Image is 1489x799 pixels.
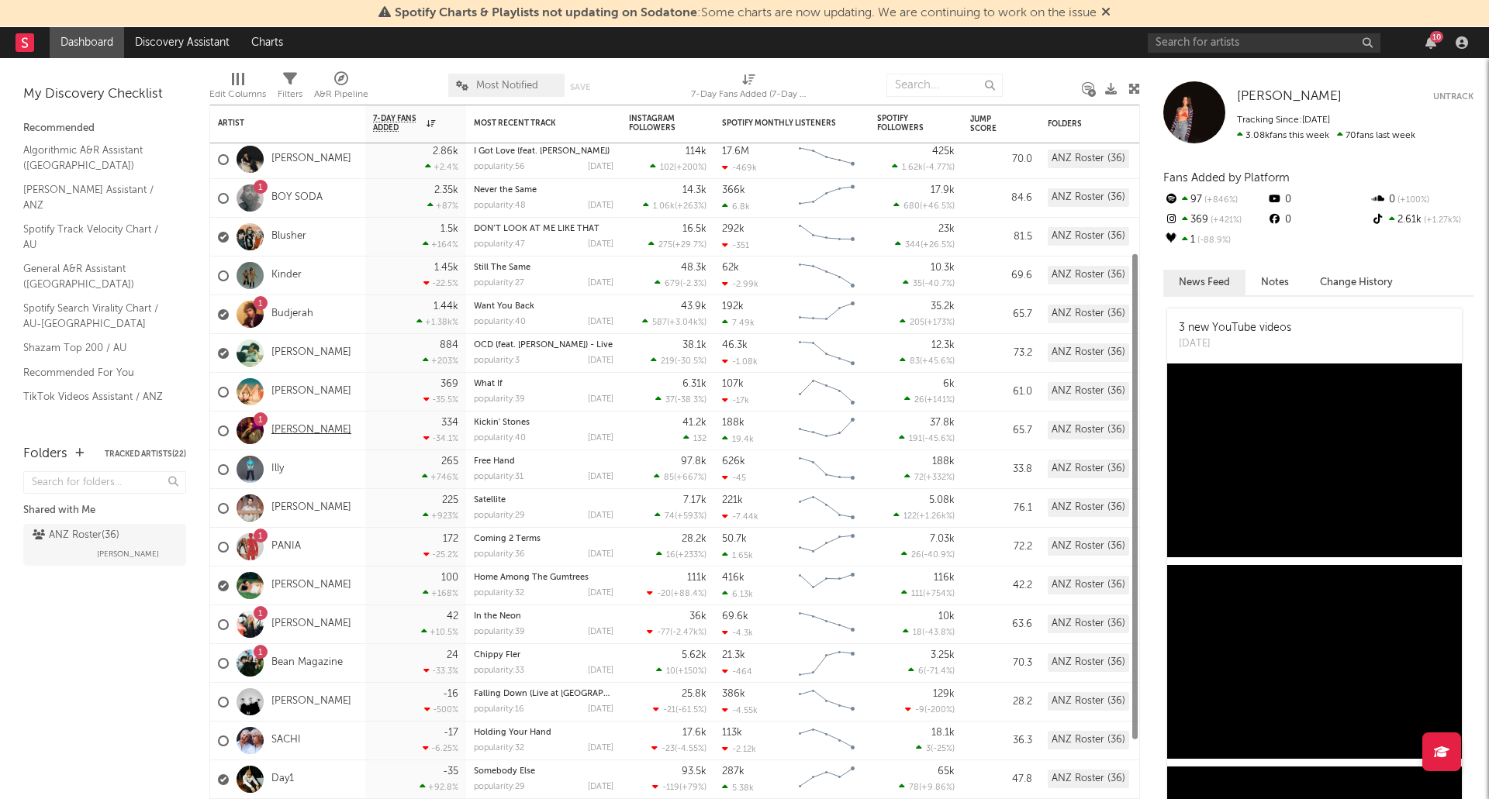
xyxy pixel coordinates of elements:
div: 188k [722,418,744,428]
div: Filters [278,66,302,111]
div: +87 % [427,201,458,211]
span: Dismiss [1101,7,1111,19]
a: Kickin' Stones [474,418,530,427]
div: 884 [440,340,458,350]
div: 0 [1370,190,1473,210]
button: 10 [1425,36,1436,49]
div: ( ) [655,278,706,288]
div: Kickin' Stones [474,418,613,427]
span: 679 [665,280,680,288]
span: 205 [910,319,924,327]
a: ANZ Roster(36)[PERSON_NAME] [23,524,186,566]
div: 1.44k [434,301,458,312]
div: DON’T LOOK AT ME LIKE THAT [474,225,613,233]
div: [DATE] [588,434,613,443]
div: 265 [441,456,458,467]
svg: Chart title [792,528,862,567]
span: 344 [905,241,921,250]
div: [DATE] [588,395,613,404]
div: 41.2k [682,418,706,428]
div: What If [474,380,613,388]
div: ( ) [893,511,955,521]
span: 680 [903,202,920,211]
span: +421 % [1208,216,1242,225]
div: -35.5 % [423,394,458,405]
a: Free Hand [474,457,515,466]
div: 19.4k [722,434,754,444]
a: Satellite [474,496,506,505]
div: Jump Score [970,115,1009,133]
a: Bean Magazine [271,656,343,670]
div: 366k [722,185,745,195]
div: ( ) [899,433,955,443]
div: 114k [686,146,706,157]
div: -469k [722,163,757,173]
a: What If [474,380,503,388]
div: 10 [1430,31,1443,43]
div: 14.3k [682,185,706,195]
a: BOY SODA [271,191,323,205]
a: Spotify Search Virality Chart / AU-[GEOGRAPHIC_DATA] [23,300,171,332]
div: 369 [1163,210,1266,230]
span: 275 [658,241,672,250]
div: Want You Back [474,302,613,311]
div: 17.9k [931,185,955,195]
span: 132 [693,435,706,443]
div: 7.17k [683,495,706,505]
a: Dashboard [50,27,124,58]
span: 102 [660,164,674,172]
span: 7-Day Fans Added [373,114,423,133]
div: [DATE] [588,318,613,326]
div: 2.35k [434,185,458,195]
div: ( ) [650,162,706,172]
div: +1.38k % [416,317,458,327]
span: +26.5 % [923,241,952,250]
div: 107k [722,379,744,389]
div: A&R Pipeline [314,66,368,111]
span: +233 % [678,551,704,560]
div: [DATE] [588,240,613,249]
input: Search for folders... [23,471,186,494]
div: ANZ Roster (36) [1048,343,1129,362]
div: +923 % [423,511,458,521]
a: Holding Your Hand [474,728,551,737]
svg: Chart title [792,140,862,179]
div: ( ) [892,162,955,172]
span: 72 [914,474,924,482]
a: [PERSON_NAME] [1237,89,1342,105]
a: Chippy Fler [474,651,520,660]
div: +746 % [422,472,458,482]
span: -45.6 % [924,435,952,443]
span: +263 % [677,202,704,211]
div: popularity: 40 [474,434,526,443]
a: Coming 2 Terms [474,535,541,543]
div: -45 [722,473,746,483]
div: [DATE] [588,356,613,365]
div: 33.8 [970,460,1032,479]
a: Illy [271,463,284,476]
div: [DATE] [588,201,613,210]
span: +667 % [676,474,704,482]
div: ANZ Roster (36) [1048,460,1129,478]
span: 74 [665,512,675,521]
div: 221k [722,495,743,505]
span: +100 % [1395,196,1429,205]
div: Still The Same [474,263,613,272]
svg: Chart title [792,179,862,218]
div: ANZ Roster (36) [1048,266,1129,284]
svg: Chart title [792,373,862,412]
div: ( ) [643,201,706,211]
div: popularity: 48 [474,201,526,210]
div: Satellite [474,496,613,505]
span: 16 [666,551,675,560]
div: ANZ Roster (36) [1048,498,1129,517]
div: ( ) [651,356,706,366]
a: [PERSON_NAME] [271,385,351,398]
div: 81.5 [970,228,1032,246]
div: 76.1 [970,499,1032,518]
div: [DATE] [588,163,613,171]
span: +200 % [676,164,704,172]
button: Save [570,83,590,91]
div: ( ) [900,317,955,327]
div: ( ) [656,549,706,560]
